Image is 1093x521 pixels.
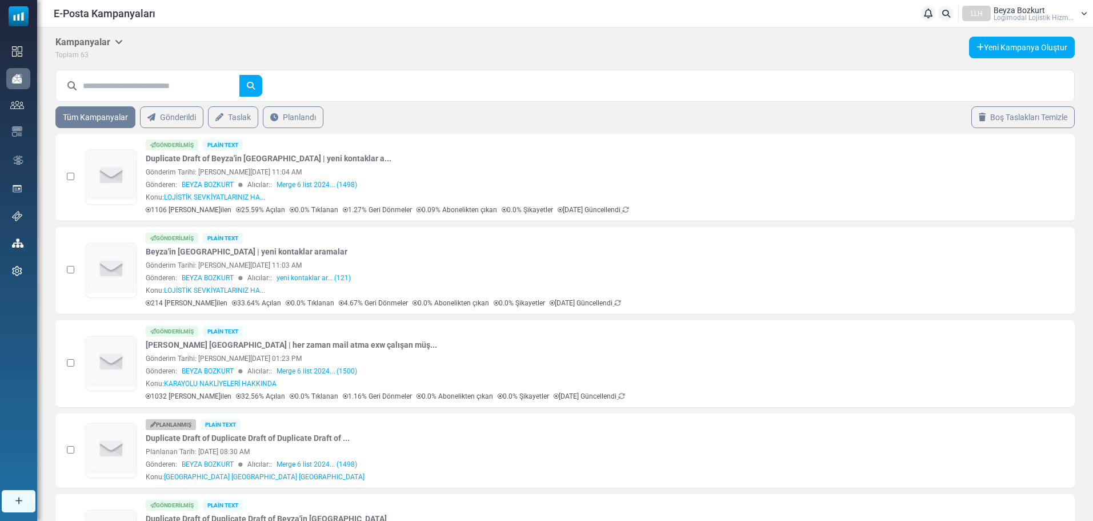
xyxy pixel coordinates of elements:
div: Gönderen: Alıcılar:: [146,180,931,190]
a: yeni kontaklar ar... (121) [277,273,351,283]
span: BEYZA BOZKURT [182,459,234,470]
div: Plain Text [203,326,243,337]
img: landing_pages.svg [12,184,22,194]
p: 25.59% Açılan [236,205,285,215]
img: workflow.svg [12,154,25,167]
img: empty-draft-icon2.svg [87,244,136,293]
div: Gönderilmiş [146,233,198,244]
span: Logi̇modal Loji̇sti̇k Hi̇zm... [994,14,1074,21]
p: [DATE] Güncellendi [550,298,621,308]
div: LLH [962,6,991,21]
img: email-templates-icon.svg [12,126,22,137]
a: Duplicate Draft of Duplicate Draft of Duplicate Draft of ... [146,432,350,444]
img: empty-draft-icon2.svg [87,337,136,387]
span: KARAYOLU NAKLİYELERİ HAKKINDA [164,380,277,388]
div: Gönderilmiş [146,326,198,337]
div: Gönderen: Alıcılar:: [146,366,931,376]
div: Plain Text [201,419,241,430]
div: Plain Text [203,140,243,150]
img: empty-draft-icon2.svg [87,151,136,200]
p: 0.0% Şikayetler [502,205,553,215]
a: Planlandı [263,106,323,128]
span: BEYZA BOZKURT [182,180,234,190]
div: Gönderilmiş [146,500,198,511]
img: contacts-icon.svg [10,101,24,109]
p: 0.0% Şikayetler [494,298,545,308]
p: [DATE] Güncellendi [558,205,629,215]
p: 0.09% Abonelikten çıkan [417,205,497,215]
span: [GEOGRAPHIC_DATA] [GEOGRAPHIC_DATA] [GEOGRAPHIC_DATA] [164,473,365,481]
div: Gönderim Tarihi: [PERSON_NAME][DATE] 11:04 AM [146,167,931,177]
p: 0.0% Abonelikten çıkan [413,298,489,308]
div: Plain Text [203,500,243,511]
div: Konu: [146,472,365,482]
div: Planlanmış [146,419,196,430]
span: Toplam [55,51,79,59]
a: Boş Taslakları Temizle [971,106,1075,128]
p: 214 [PERSON_NAME]ilen [146,298,227,308]
img: campaigns-icon-active.png [12,74,22,83]
p: 1.16% Geri Dönmeler [343,391,412,401]
p: 0.0% Tıklanan [290,205,338,215]
span: Beyza Bozkurt [994,6,1045,14]
span: BEYZA BOZKURT [182,273,234,283]
p: 32.56% Açılan [236,391,285,401]
a: Merge 6 list 2024... (1498) [277,459,357,470]
div: Gönderilmiş [146,140,198,150]
img: dashboard-icon.svg [12,46,22,57]
div: Gönderen: Alıcılar:: [146,459,931,470]
a: Taslak [208,106,258,128]
h5: Kampanyalar [55,37,123,47]
img: mailsoftly_icon_blue_white.svg [9,6,29,26]
p: 33.64% Açılan [232,298,281,308]
p: 1.27% Geri Dönmeler [343,205,412,215]
div: Konu: [146,379,277,389]
img: settings-icon.svg [12,266,22,276]
a: Gönderildi [140,106,203,128]
p: 0.0% Tıklanan [290,391,338,401]
span: 63 [81,51,89,59]
div: Gönderen: Alıcılar:: [146,273,931,283]
a: Merge 6 list 2024... (1498) [277,180,357,190]
div: Konu: [146,192,265,202]
div: Konu: [146,285,265,296]
p: 0.0% Şikayetler [498,391,549,401]
a: Yeni Kampanya Oluştur [969,37,1075,58]
span: E-Posta Kampanyaları [54,6,155,21]
p: 4.67% Geri Dönmeler [339,298,408,308]
p: 0.0% Abonelikten çıkan [417,391,493,401]
a: [PERSON_NAME] [GEOGRAPHIC_DATA] | her zaman mail atma exw çalışan müş... [146,339,437,351]
div: Plain Text [203,233,243,244]
img: support-icon.svg [12,211,22,221]
a: Merge 6 list 2024... (1500) [277,366,357,376]
span: LOJİSTİK SEVKİYATLARINIZ HA... [164,287,265,295]
div: Gönderim Tarihi: [PERSON_NAME][DATE] 01:23 PM [146,353,931,364]
p: [DATE] Güncellendi [554,391,625,401]
div: Gönderim Tarihi: [PERSON_NAME][DATE] 11:03 AM [146,260,931,271]
p: 0.0% Tıklanan [286,298,334,308]
span: LOJİSTİK SEVKİYATLARINIZ HA... [164,193,265,201]
p: 1032 [PERSON_NAME]ilen [146,391,231,401]
span: BEYZA BOZKURT [182,366,234,376]
img: empty-draft-icon2.svg [87,424,136,474]
p: 1106 [PERSON_NAME]ilen [146,205,231,215]
a: Duplicate Draft of Beyza'in [GEOGRAPHIC_DATA] | yeni kontaklar a... [146,153,391,165]
a: Beyza'in [GEOGRAPHIC_DATA] | yeni kontaklar aramalar [146,246,347,258]
div: Planlanan Tarih: [DATE] 08:30 AM [146,447,931,457]
a: Tüm Kampanyalar [55,106,135,128]
a: LLH Beyza Bozkurt Logi̇modal Loji̇sti̇k Hi̇zm... [962,6,1087,21]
